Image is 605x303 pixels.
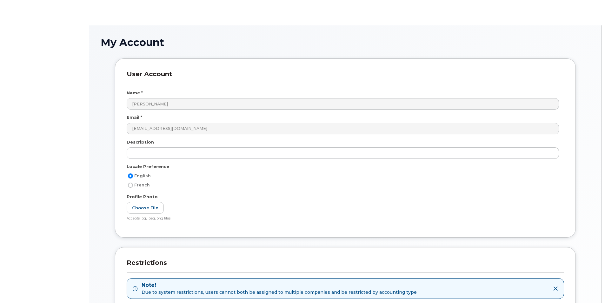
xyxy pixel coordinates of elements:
input: English [128,173,133,178]
h3: User Account [127,70,564,84]
input: French [128,183,133,188]
label: Name * [127,90,143,96]
div: Accepts jpg, jpeg, png files [127,216,559,221]
span: Due to system restrictions, users cannot both be assigned to multiple companies and be restricted... [142,289,417,295]
label: Profile Photo [127,194,158,200]
label: Locale Preference [127,164,169,170]
label: Description [127,139,154,145]
label: Choose File [127,202,164,214]
label: Email * [127,114,142,120]
span: French [134,183,150,187]
h3: Restrictions [127,259,564,273]
h1: My Account [101,37,590,48]
span: English [134,173,151,178]
strong: Note! [142,282,417,289]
